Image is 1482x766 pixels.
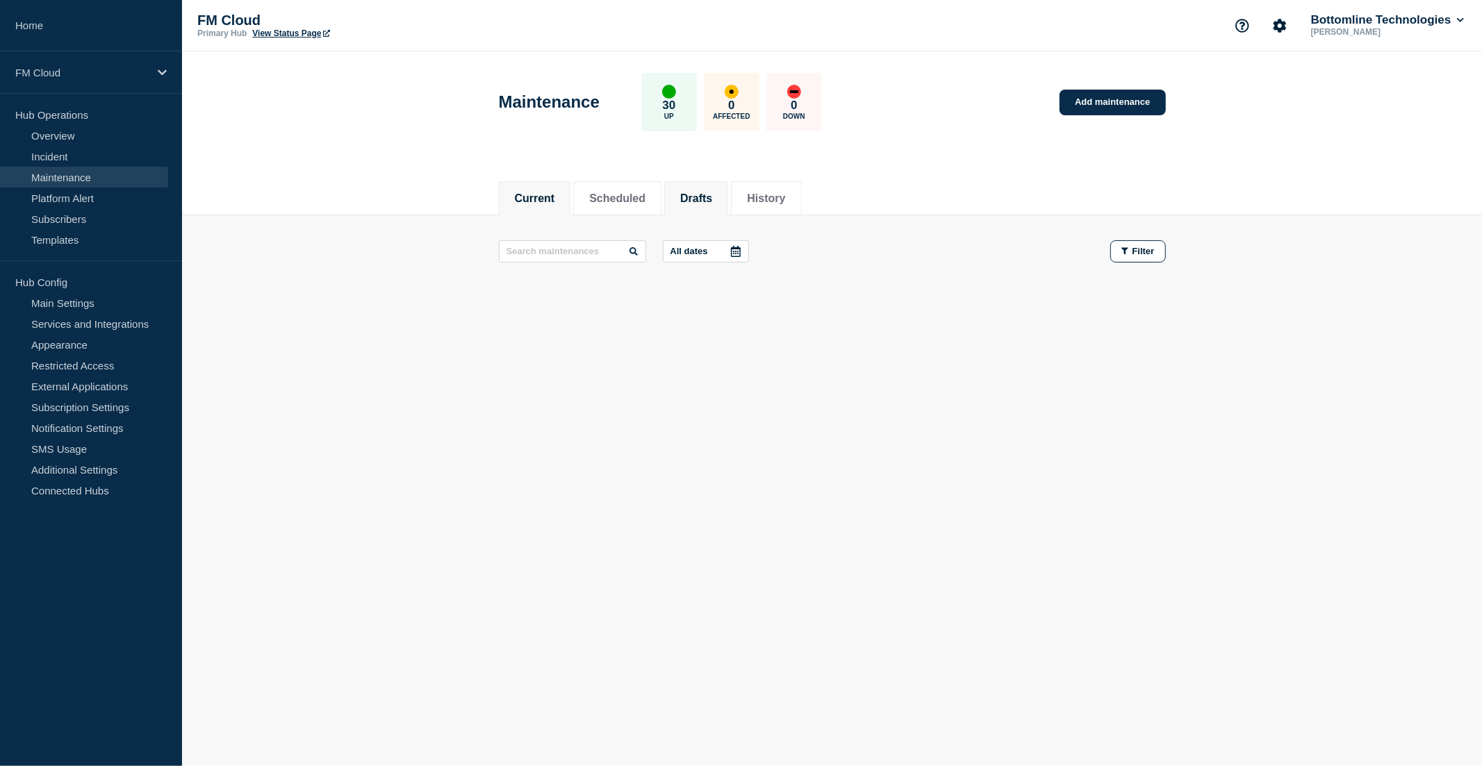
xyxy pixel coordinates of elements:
[713,113,750,120] p: Affected
[1265,11,1294,40] button: Account settings
[791,99,797,113] p: 0
[15,67,149,78] p: FM Cloud
[252,28,329,38] a: View Status Page
[662,85,676,99] div: up
[747,192,785,205] button: History
[499,92,600,112] h1: Maintenance
[1110,240,1166,263] button: Filter
[680,192,712,205] button: Drafts
[1308,13,1467,27] button: Bottomline Technologies
[1228,11,1257,40] button: Support
[725,85,739,99] div: affected
[1308,27,1453,37] p: [PERSON_NAME]
[783,113,805,120] p: Down
[728,99,734,113] p: 0
[662,99,675,113] p: 30
[589,192,645,205] button: Scheduled
[1133,246,1155,256] span: Filter
[499,240,646,263] input: Search maintenances
[670,246,708,256] p: All dates
[197,28,247,38] p: Primary Hub
[664,113,674,120] p: Up
[1060,90,1165,115] a: Add maintenance
[663,240,749,263] button: All dates
[515,192,555,205] button: Current
[787,85,801,99] div: down
[197,13,475,28] p: FM Cloud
